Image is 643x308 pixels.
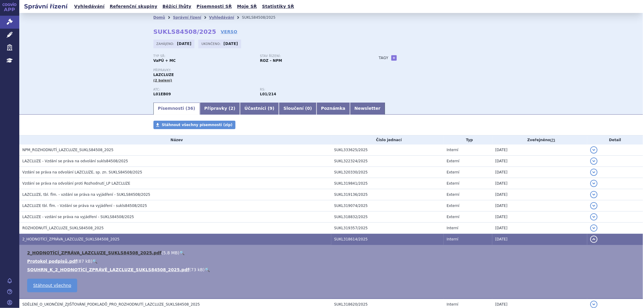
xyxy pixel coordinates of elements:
[205,267,210,272] a: 🔍
[153,92,171,96] strong: LAZERTINIB
[22,237,119,241] span: 2_HODNOTÍCÍ_ZPRÁVA_LAZCLUZE_SUKLS84508_2025
[188,106,193,111] span: 36
[22,192,150,197] span: LAZCLUZE, tbl. flm. - vzdání se práva na vyjádření - SUKLS84508/2025
[240,103,279,115] a: Účastníci (9)
[379,54,389,62] h3: Tagy
[22,159,128,163] span: LAZCLUZE - Vzdání se práva na odvolání sukls84508/2025
[153,59,176,63] strong: VaPÚ + MC
[447,204,459,208] span: Externí
[590,191,597,198] button: detail
[447,226,459,230] span: Interní
[27,279,77,292] a: Stáhnout všechno
[492,178,587,189] td: [DATE]
[447,181,459,186] span: Externí
[72,2,106,11] a: Vyhledávání
[331,211,444,223] td: SUKL318832/2025
[195,2,234,11] a: Písemnosti SŘ
[163,250,178,255] span: 5.8 MB
[391,55,397,61] a: +
[492,135,587,144] th: Zveřejněno
[19,2,72,11] h2: Správní řízení
[260,54,361,58] p: Stav řízení:
[179,250,184,255] a: 🔍
[447,215,459,219] span: Externí
[444,135,492,144] th: Typ
[492,167,587,178] td: [DATE]
[162,123,233,127] span: Stáhnout všechny písemnosti (zip)
[153,121,236,129] a: Stáhnout všechny písemnosti (zip)
[492,234,587,245] td: [DATE]
[587,135,643,144] th: Detail
[279,103,316,115] a: Sloučení (0)
[156,41,175,46] span: Zahájeno:
[260,59,282,63] strong: ROZ – NPM
[331,135,444,144] th: Číslo jednací
[260,92,276,96] strong: lazertinib k léčbě pokročilého nemalobuněčného karcinomu plic s mutacemi genu EGFR
[590,146,597,154] button: detail
[331,234,444,245] td: SUKL318614/2025
[27,258,637,264] li: ( )
[231,106,234,111] span: 2
[235,2,259,11] a: Moje SŘ
[22,148,113,152] span: NPM_ROZHODNUTÍ_LAZCLUZE_SUKLS84508_2025
[331,144,444,156] td: SUKL333625/2025
[447,237,459,241] span: Interní
[22,204,147,208] span: LAZCLUZE tbl. flm. - Vzdání se práva na vyjádření - sukls84508/2025
[209,15,234,20] a: Vyhledávání
[550,138,555,142] abbr: (?)
[153,73,174,77] span: LAZCLUZE
[331,167,444,178] td: SUKL320330/2025
[331,189,444,200] td: SUKL319136/2025
[27,250,637,256] li: ( )
[492,189,587,200] td: [DATE]
[92,259,97,264] a: 🔍
[492,223,587,234] td: [DATE]
[260,2,296,11] a: Statistiky SŘ
[307,106,310,111] span: 0
[492,200,587,211] td: [DATE]
[153,88,254,91] p: ATC:
[260,88,361,91] p: RS:
[331,156,444,167] td: SUKL322324/2025
[590,202,597,209] button: detail
[590,301,597,308] button: detail
[590,224,597,232] button: detail
[447,148,459,152] span: Interní
[153,103,200,115] a: Písemnosti (36)
[22,302,200,306] span: SDĚLENÍ_O_UKONČENÍ_ZJIŠŤOVÁNÍ_PODKLADŮ_PRO_ROZHODNUTÍ_LAZCLUZE_SUKLS84508_2025
[221,29,237,35] a: VERSO
[331,178,444,189] td: SUKL319841/2025
[153,78,172,82] span: (2 balení)
[108,2,159,11] a: Referenční skupiny
[27,267,189,272] a: SOUHRN_K_2_HODNOTÍCÍ_ZPRÁVĚ_LAZCLUZE_SUKLS84508_2025.pdf
[191,267,203,272] span: 73 kB
[22,181,130,186] span: Vzdání se práva na odvolání proti Rozhodnutí_LP LAZCLUZE
[27,267,637,273] li: ( )
[447,170,459,174] span: Externí
[161,2,193,11] a: Běžící lhůty
[153,68,367,72] p: Přípravky:
[590,180,597,187] button: detail
[153,28,216,35] strong: SUKLS84508/2025
[590,169,597,176] button: detail
[492,144,587,156] td: [DATE]
[173,15,201,20] a: Správní řízení
[590,236,597,243] button: detail
[447,192,459,197] span: Externí
[590,213,597,221] button: detail
[269,106,273,111] span: 9
[27,259,77,264] a: Protokol podpisů.pdf
[22,226,104,230] span: ROZHODNUTÍ_LAZCLUZE_SUKLS84508_2025
[27,250,162,255] a: 2_HODNOTÍCÍ_ZPRÁVA_LAZCLUZE_SUKLS84508_2025.pdf
[350,103,385,115] a: Newsletter
[22,215,134,219] span: LAZCLUZE - vzdání se práva na vyjádření - SUKLS84508/2025
[447,159,459,163] span: Externí
[590,157,597,165] button: detail
[19,135,331,144] th: Název
[492,211,587,223] td: [DATE]
[223,42,238,46] strong: [DATE]
[331,200,444,211] td: SUKL319074/2025
[153,54,254,58] p: Typ SŘ:
[447,302,459,306] span: Interní
[153,15,165,20] a: Domů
